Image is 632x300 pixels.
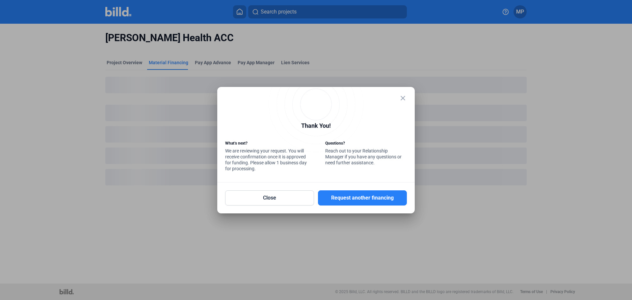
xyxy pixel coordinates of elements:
[325,140,407,148] div: Questions?
[325,140,407,167] div: Reach out to your Relationship Manager if you have any questions or need further assistance.
[225,121,407,132] div: Thank You!
[225,190,314,205] button: Close
[318,190,407,205] button: Request another financing
[225,140,307,173] div: We are reviewing your request. You will receive confirmation once it is approved for funding. Ple...
[225,140,307,148] div: What’s next?
[399,94,407,102] mat-icon: close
